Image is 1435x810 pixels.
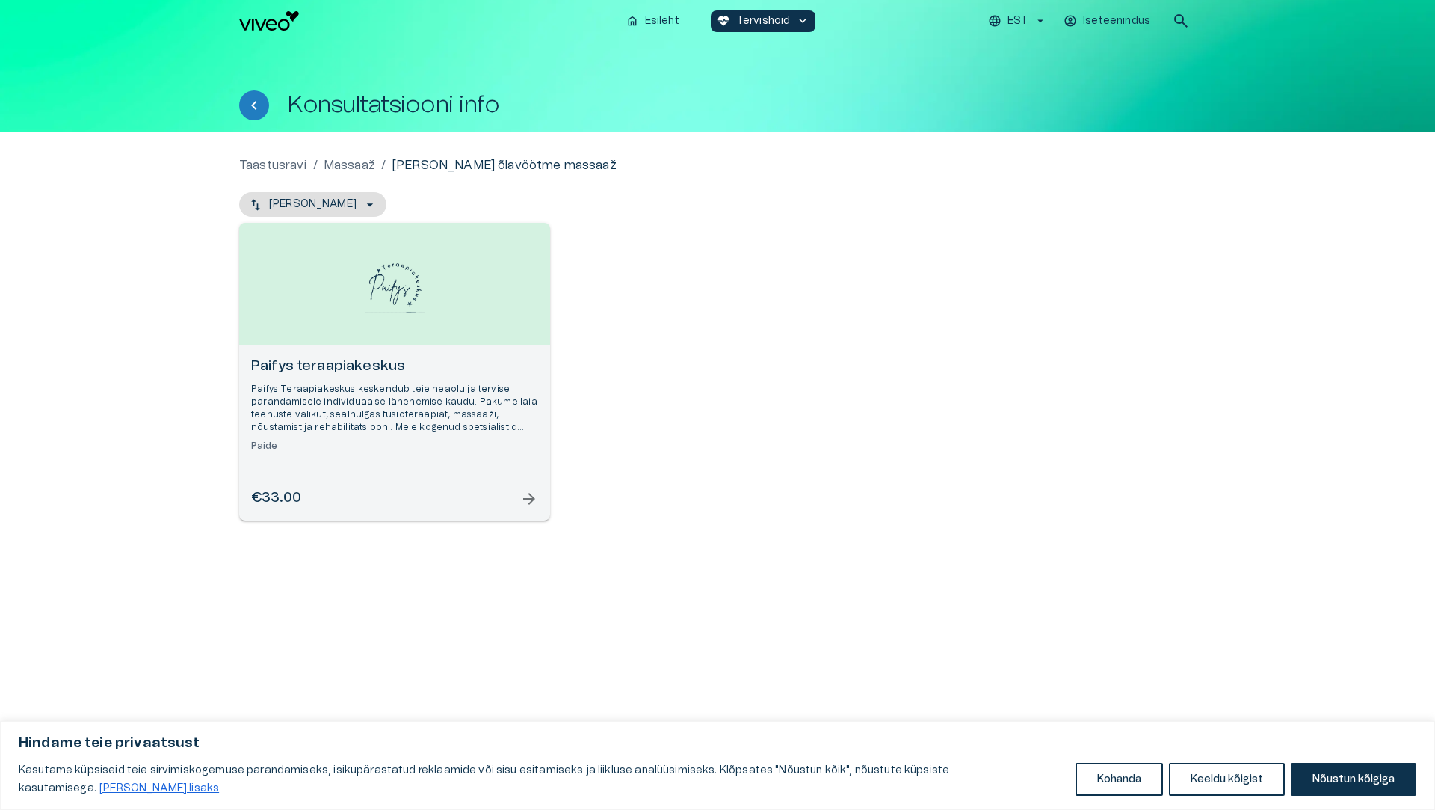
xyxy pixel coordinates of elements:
p: [PERSON_NAME] õlavöötme massaaž [392,156,617,174]
h6: €33.00 [251,488,301,509]
span: search [1172,12,1190,30]
button: [PERSON_NAME] [239,192,386,217]
p: Kasutame küpsiseid teie sirvimiskogemuse parandamiseks, isikupärastatud reklaamide või sisu esita... [19,761,1064,797]
button: ecg_heartTervishoidkeyboard_arrow_down [711,10,816,32]
span: arrow_forward [520,490,538,508]
a: Massaaž [324,156,375,174]
button: Kohanda [1076,763,1163,796]
a: Loe lisaks [99,782,220,794]
h1: Konsultatsiooni info [287,92,499,118]
span: Help [76,12,99,24]
a: Open selected supplier available booking dates [239,223,550,521]
button: homeEsileht [620,10,687,32]
p: / [313,156,318,174]
p: Paifys Teraapiakeskus keskendub teie heaolu ja tervise parandamisele individuaalse lähenemise kau... [251,383,538,435]
button: Iseteenindus [1061,10,1154,32]
button: Keeldu kõigist [1169,763,1285,796]
button: Tagasi [239,90,269,120]
p: Esileht [645,13,679,29]
p: EST [1007,13,1028,29]
button: EST [986,10,1049,32]
a: Taastusravi [239,156,307,174]
p: [PERSON_NAME] [269,197,357,212]
img: Viveo logo [239,11,299,31]
button: open search modal [1166,6,1196,36]
img: Paifys teraapiakeskus logo [365,255,425,313]
h6: Paide [251,440,538,452]
button: Nõustun kõigiga [1291,763,1416,796]
a: Navigate to homepage [239,11,614,31]
span: ecg_heart [717,14,730,28]
span: home [626,14,639,28]
p: / [381,156,386,174]
p: Tervishoid [736,13,791,29]
h6: Paifys teraapiakeskus [251,357,538,377]
span: keyboard_arrow_down [796,14,809,28]
p: Hindame teie privaatsust [19,734,1416,752]
p: Iseteenindus [1083,13,1150,29]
